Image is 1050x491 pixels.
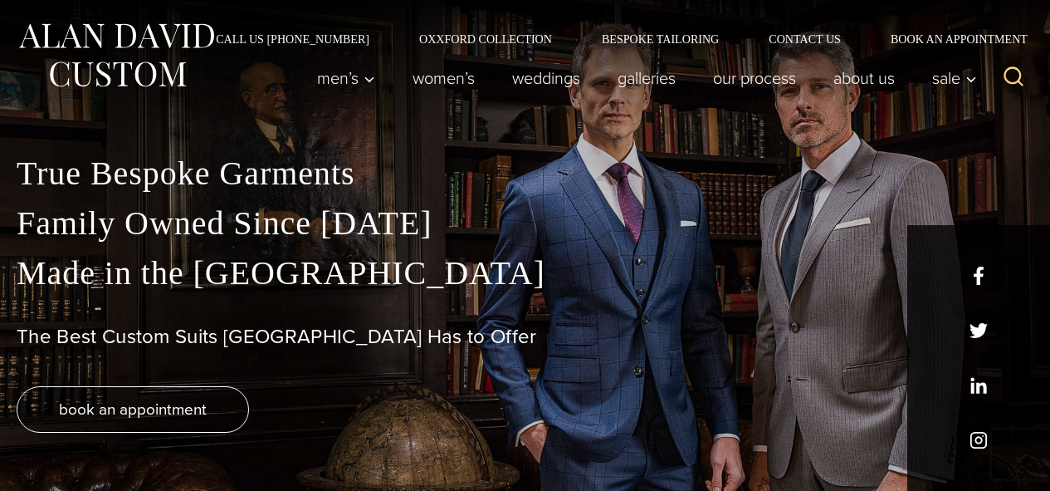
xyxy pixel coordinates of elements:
[17,149,1033,298] p: True Bespoke Garments Family Owned Since [DATE] Made in the [GEOGRAPHIC_DATA]
[815,61,914,95] a: About Us
[59,397,207,421] span: book an appointment
[577,33,744,45] a: Bespoke Tailoring
[695,61,815,95] a: Our Process
[932,70,977,86] span: Sale
[494,61,599,95] a: weddings
[17,18,216,92] img: Alan David Custom
[394,61,494,95] a: Women’s
[191,33,394,45] a: Call Us [PHONE_NUMBER]
[744,33,866,45] a: Contact Us
[866,33,1033,45] a: Book an Appointment
[317,70,375,86] span: Men’s
[394,33,577,45] a: Oxxford Collection
[299,61,986,95] nav: Primary Navigation
[599,61,695,95] a: Galleries
[191,33,1033,45] nav: Secondary Navigation
[17,325,1033,349] h1: The Best Custom Suits [GEOGRAPHIC_DATA] Has to Offer
[17,386,249,433] a: book an appointment
[994,58,1033,98] button: View Search Form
